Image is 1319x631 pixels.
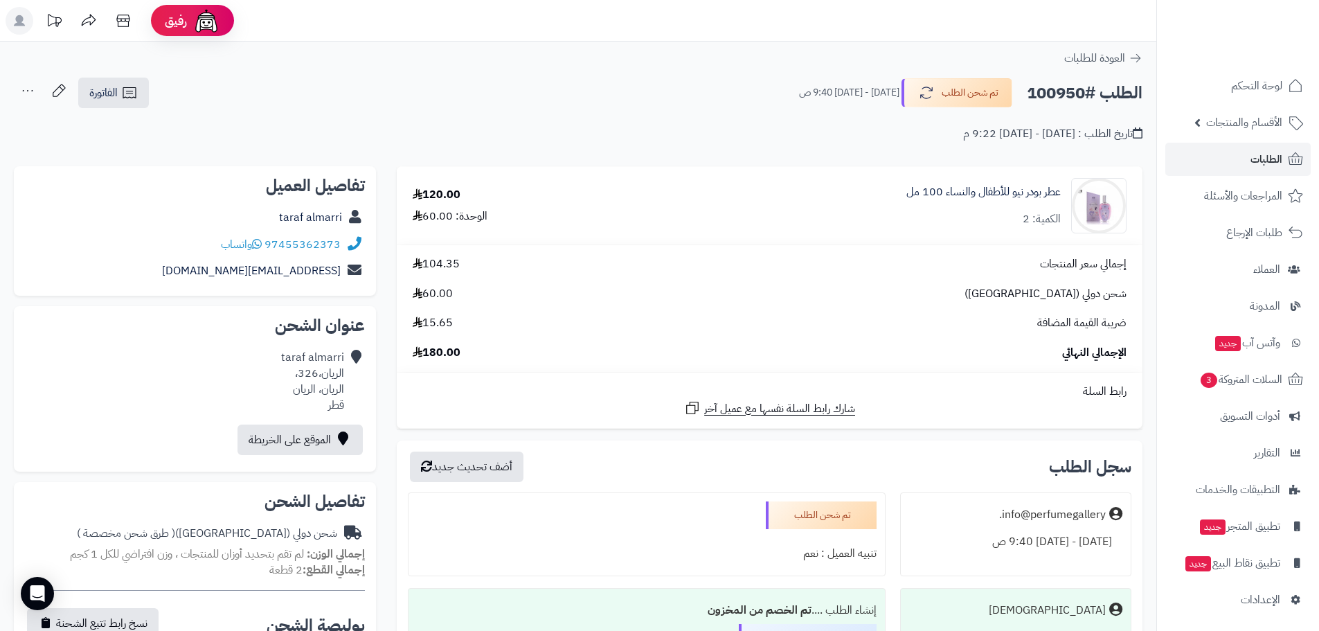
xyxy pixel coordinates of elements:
a: السلات المتروكة3 [1165,363,1311,396]
h2: تفاصيل العميل [25,177,365,194]
div: info@perfumegallery. [999,507,1106,523]
span: 60.00 [413,286,453,302]
div: [DATE] - [DATE] 9:40 ص [909,528,1122,556]
a: الموقع على الخريطة [237,425,363,455]
span: لوحة التحكم [1231,76,1282,96]
a: تطبيق المتجرجديد [1165,510,1311,543]
img: ai-face.png [192,7,220,35]
a: طلبات الإرجاع [1165,216,1311,249]
span: 104.35 [413,256,460,272]
a: التطبيقات والخدمات [1165,473,1311,506]
div: تم شحن الطلب [766,501,877,529]
div: تاريخ الطلب : [DATE] - [DATE] 9:22 م [963,126,1142,142]
a: أدوات التسويق [1165,400,1311,433]
div: الكمية: 2 [1023,211,1061,227]
b: تم الخصم من المخزون [708,602,811,619]
a: الفاتورة [78,78,149,108]
div: تنبيه العميل : نعم [417,540,876,567]
span: السلات المتروكة [1199,370,1282,389]
div: الوحدة: 60.00 [413,208,487,224]
span: وآتس آب [1214,333,1280,353]
small: 2 قطعة [269,562,365,578]
a: [EMAIL_ADDRESS][DOMAIN_NAME] [162,263,341,279]
span: جديد [1185,556,1211,571]
span: 3 [1201,373,1217,388]
h2: عنوان الشحن [25,317,365,334]
span: رفيق [165,12,187,29]
span: جديد [1215,336,1241,351]
a: الطلبات [1165,143,1311,176]
a: العودة للطلبات [1064,50,1142,66]
span: شحن دولي ([GEOGRAPHIC_DATA]) [964,286,1127,302]
span: ضريبة القيمة المضافة [1037,315,1127,331]
button: تم شحن الطلب [901,78,1012,107]
strong: إجمالي القطع: [303,562,365,578]
span: لم تقم بتحديد أوزان للمنتجات ، وزن افتراضي للكل 1 كجم [70,546,304,562]
span: أدوات التسويق [1220,407,1280,426]
a: المراجعات والأسئلة [1165,179,1311,213]
h3: سجل الطلب [1049,459,1131,475]
span: ( طرق شحن مخصصة ) [77,525,175,542]
div: [DEMOGRAPHIC_DATA] [989,603,1106,619]
a: وآتس آبجديد [1165,326,1311,359]
span: تطبيق المتجر [1199,517,1280,536]
a: taraf almarri [279,209,342,226]
span: شارك رابط السلة نفسها مع عميل آخر [704,401,855,417]
span: التطبيقات والخدمات [1196,480,1280,499]
div: شحن دولي ([GEOGRAPHIC_DATA]) [77,526,337,542]
h2: تفاصيل الشحن [25,493,365,510]
span: العملاء [1253,260,1280,279]
div: Open Intercom Messenger [21,577,54,610]
div: taraf almarri الريان،326، الريان، الريان قطر [281,350,344,413]
strong: إجمالي الوزن: [307,546,365,562]
a: عطر بودر نيو للأطفال والنساء 100 مل [906,184,1061,200]
span: إجمالي سعر المنتجات [1040,256,1127,272]
div: 120.00 [413,187,460,203]
span: الإعدادات [1241,590,1280,610]
span: تطبيق نقاط البيع [1184,553,1280,573]
span: المراجعات والأسئلة [1204,186,1282,206]
span: طلبات الإرجاع [1226,223,1282,242]
a: تطبيق نقاط البيعجديد [1165,546,1311,580]
a: واتساب [221,236,262,253]
span: 15.65 [413,315,453,331]
span: 180.00 [413,345,460,361]
a: 97455362373 [264,236,341,253]
button: أضف تحديث جديد [410,452,523,482]
span: الطلبات [1250,150,1282,169]
span: الإجمالي النهائي [1062,345,1127,361]
div: رابط السلة [402,384,1137,400]
span: الأقسام والمنتجات [1206,113,1282,132]
a: لوحة التحكم [1165,69,1311,103]
img: 1650631713-DSC_0681-7-f-90x90.jpg [1072,178,1126,233]
div: إنشاء الطلب .... [417,597,876,624]
span: المدونة [1250,296,1280,316]
a: التقارير [1165,436,1311,470]
a: تحديثات المنصة [37,7,71,38]
h2: الطلب #100950 [1027,79,1142,107]
a: العملاء [1165,253,1311,286]
span: جديد [1200,519,1226,535]
small: [DATE] - [DATE] 9:40 ص [799,86,899,100]
a: المدونة [1165,290,1311,323]
span: الفاتورة [89,85,118,101]
a: الإعدادات [1165,583,1311,616]
a: شارك رابط السلة نفسها مع عميل آخر [684,400,855,417]
span: العودة للطلبات [1064,50,1125,66]
span: التقارير [1254,443,1280,463]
